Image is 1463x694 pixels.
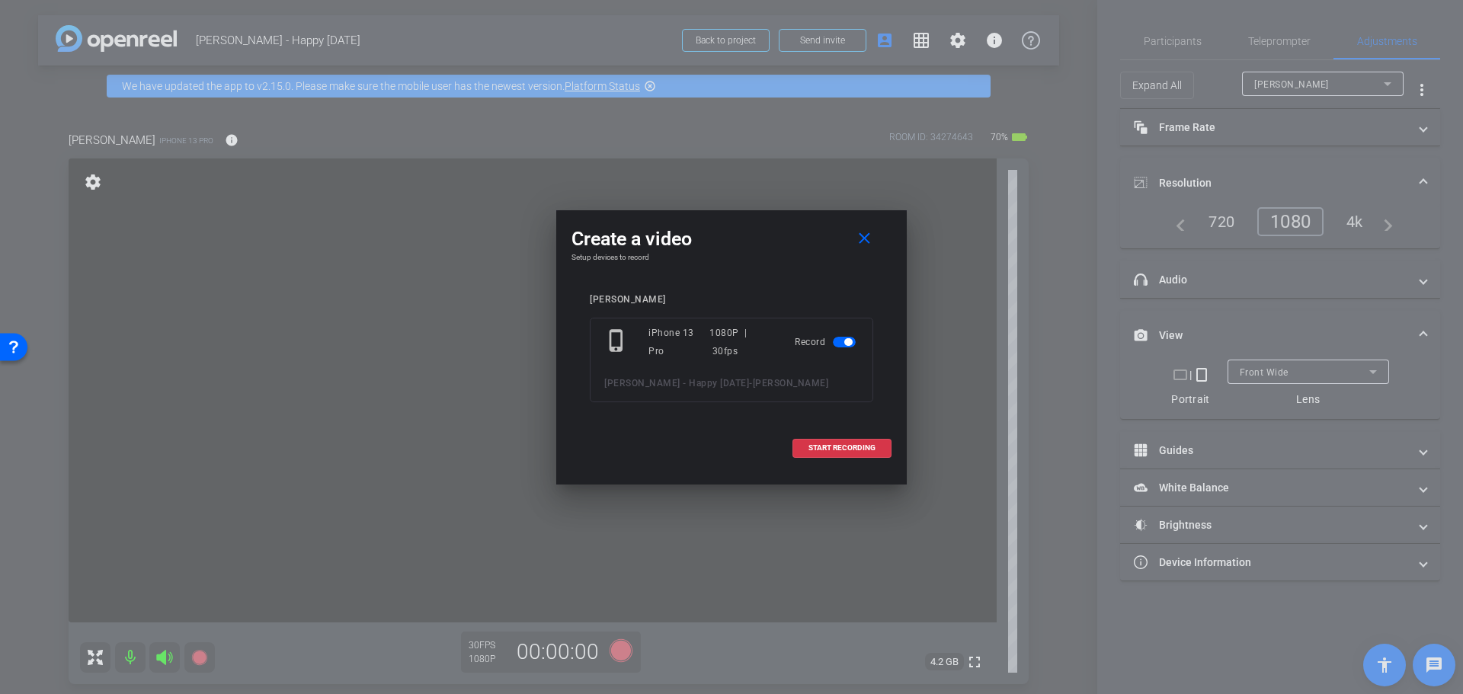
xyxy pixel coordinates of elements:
[795,324,859,360] div: Record
[855,229,874,248] mat-icon: close
[792,439,892,458] button: START RECORDING
[604,378,749,389] span: [PERSON_NAME] - Happy [DATE]
[808,444,876,452] span: START RECORDING
[709,324,773,360] div: 1080P | 30fps
[571,253,892,262] h4: Setup devices to record
[590,294,873,305] div: [PERSON_NAME]
[604,328,632,356] mat-icon: phone_iphone
[749,378,753,389] span: -
[753,378,829,389] span: [PERSON_NAME]
[571,225,892,253] div: Create a video
[648,324,709,360] div: iPhone 13 Pro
